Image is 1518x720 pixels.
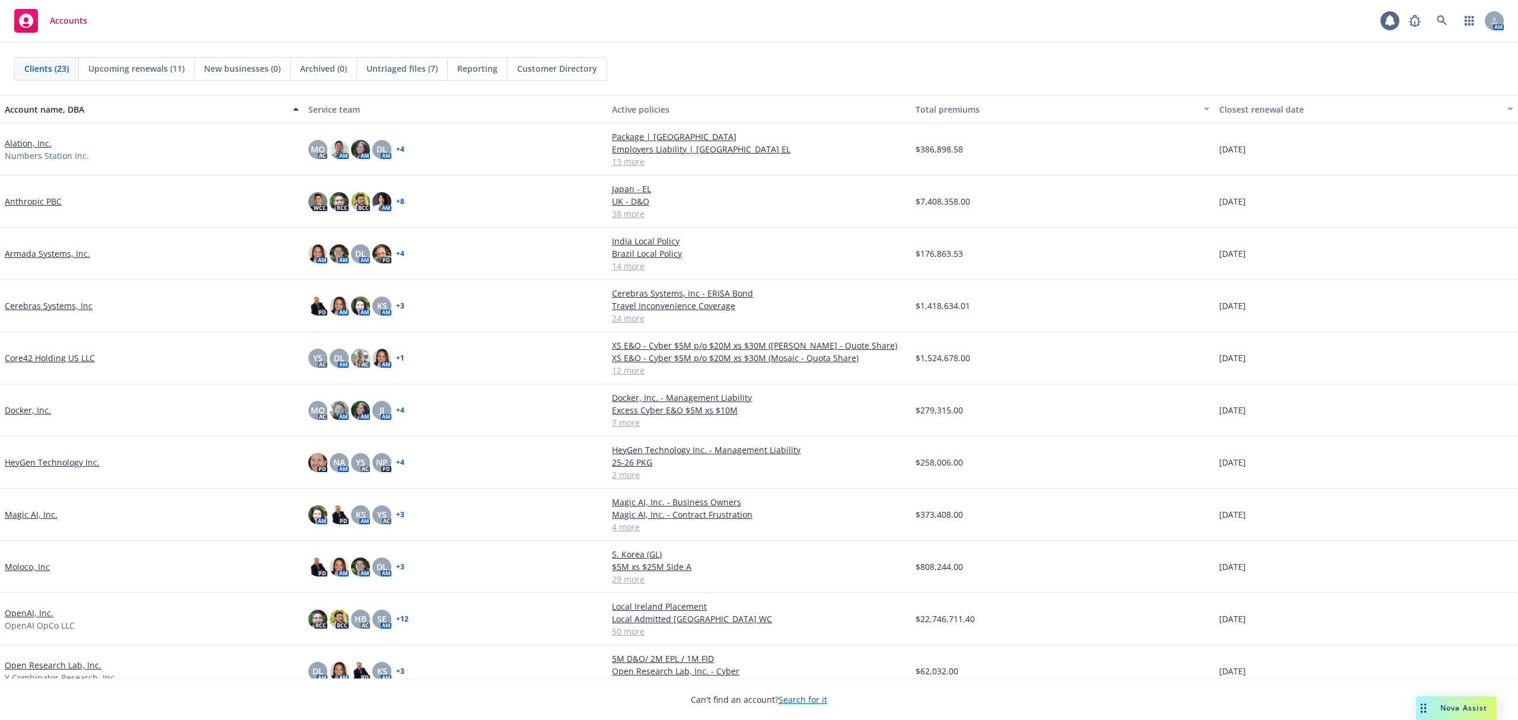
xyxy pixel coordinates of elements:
button: Active policies [607,95,911,123]
button: Service team [304,95,607,123]
img: photo [372,349,391,368]
a: Search [1430,9,1454,33]
button: Closest renewal date [1214,95,1518,123]
a: 25-26 PKG [612,456,906,469]
a: OpenAI, Inc. [5,607,53,619]
img: photo [351,557,370,576]
span: [DATE] [1219,143,1246,155]
span: OpenAI OpCo LLC [5,619,75,632]
span: [DATE] [1219,665,1246,677]
a: Search for it [779,694,827,705]
span: $1,418,634.01 [916,300,970,312]
a: Anthropic PBC [5,195,62,208]
a: 24 more [612,312,906,324]
span: [DATE] [1219,613,1246,625]
a: Open Research Lab, Inc. [5,659,101,671]
span: Untriaged files (7) [366,62,438,75]
span: Numbers Station Inc. [5,149,89,162]
a: $5M xs $25M Side A [612,560,906,573]
img: photo [330,140,349,159]
a: 7 more [612,416,906,429]
span: [DATE] [1219,560,1246,573]
a: + 3 [396,511,404,518]
a: Report a Bug [1403,9,1427,33]
img: photo [372,244,391,263]
a: 50 more [612,625,906,638]
span: Customer Directory [517,62,597,75]
span: $176,863.53 [916,247,963,260]
span: [DATE] [1219,195,1246,208]
span: MQ [311,143,325,155]
img: photo [330,610,349,629]
span: Reporting [457,62,498,75]
a: 2 more [612,469,906,481]
span: YS [356,456,365,469]
img: photo [308,297,327,316]
a: + 4 [396,250,404,257]
a: 14 more [612,260,906,272]
div: Drag to move [1416,696,1431,720]
span: Accounts [50,16,87,26]
span: MQ [311,404,325,416]
img: photo [372,192,391,211]
img: photo [351,401,370,420]
span: [DATE] [1219,247,1246,260]
span: $1,524,678.00 [916,352,970,364]
button: Total premiums [911,95,1214,123]
a: + 4 [396,146,404,153]
img: photo [308,244,327,263]
span: Clients (23) [24,62,69,75]
span: [DATE] [1219,404,1246,416]
a: Moloco, Inc [5,560,50,573]
span: [DATE] [1219,300,1246,312]
img: photo [330,192,349,211]
span: DL [334,352,345,364]
img: photo [330,505,349,524]
div: Closest renewal date [1219,103,1500,116]
span: DL [377,143,387,155]
span: [DATE] [1219,456,1246,469]
span: New businesses (0) [204,62,280,75]
a: + 4 [396,407,404,414]
a: Armada Systems, Inc. [5,247,90,260]
span: $62,032.00 [916,665,958,677]
a: 38 more [612,208,906,220]
span: KS [377,665,387,677]
img: photo [351,140,370,159]
a: 4 more [612,521,906,533]
span: DL [377,560,387,573]
span: KS [356,508,366,521]
span: Upcoming renewals (11) [88,62,184,75]
img: photo [308,192,327,211]
a: Magic AI, Inc. - Business Owners [612,496,906,508]
a: UK - D&O [612,195,906,208]
a: + 12 [396,616,409,623]
span: $279,315.00 [916,404,963,416]
span: Y Combinator Research, Inc. [5,671,117,684]
a: Docker, Inc. [5,404,51,416]
a: 13 more [612,155,906,168]
img: photo [351,297,370,316]
span: HB [355,613,366,625]
span: Nova Assist [1440,703,1487,713]
a: Switch app [1458,9,1481,33]
span: $808,244.00 [916,560,963,573]
a: Brazil Local Policy [612,247,906,260]
a: India Local Policy [612,235,906,247]
span: SE [377,613,387,625]
img: photo [330,401,349,420]
span: $373,408.00 [916,508,963,521]
img: photo [308,610,327,629]
a: + 8 [396,198,404,205]
span: YS [377,508,387,521]
span: YS [313,352,323,364]
span: Archived (0) [300,62,347,75]
span: $258,006.00 [916,456,963,469]
a: Cerebras Systems, Inc [5,300,93,312]
a: Core42 Holding US LLC [5,352,95,364]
